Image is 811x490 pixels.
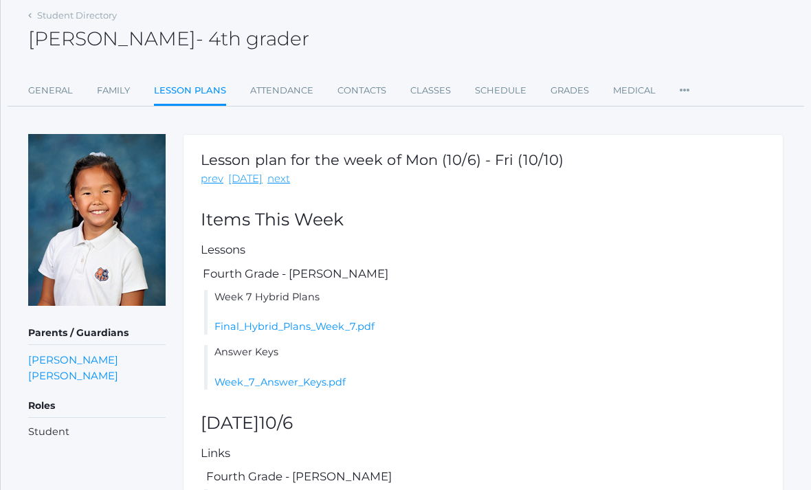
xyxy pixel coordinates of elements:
[97,77,130,104] a: Family
[204,345,766,390] li: Answer Keys
[28,425,166,440] li: Student
[201,447,766,459] h5: Links
[214,320,375,333] a: Final_Hybrid_Plans_Week_7.pdf
[337,77,386,104] a: Contacts
[410,77,451,104] a: Classes
[37,10,117,21] a: Student Directory
[28,77,73,104] a: General
[613,77,656,104] a: Medical
[28,352,118,368] a: [PERSON_NAME]
[214,376,346,388] a: Week_7_Answer_Keys.pdf
[201,243,766,256] h5: Lessons
[28,368,118,383] a: [PERSON_NAME]
[201,210,766,230] h2: Items This Week
[204,290,766,335] li: Week 7 Hybrid Plans
[228,171,263,187] a: [DATE]
[201,152,564,168] h1: Lesson plan for the week of Mon (10/6) - Fri (10/10)
[201,267,766,280] h5: Fourth Grade - [PERSON_NAME]
[267,171,290,187] a: next
[28,134,166,306] img: Lila Lau
[250,77,313,104] a: Attendance
[201,414,766,433] h2: [DATE]
[28,394,166,418] h5: Roles
[259,412,293,433] span: 10/6
[201,171,223,187] a: prev
[551,77,589,104] a: Grades
[28,28,309,49] h2: [PERSON_NAME]
[204,470,766,482] h5: Fourth Grade - [PERSON_NAME]
[28,322,166,345] h5: Parents / Guardians
[196,27,309,50] span: - 4th grader
[475,77,526,104] a: Schedule
[154,77,226,107] a: Lesson Plans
